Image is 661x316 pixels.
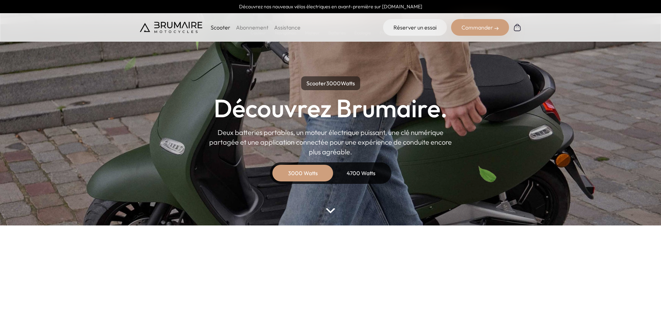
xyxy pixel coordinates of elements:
p: Scooter Watts [301,76,360,90]
div: Commander [451,19,509,36]
p: Deux batteries portables, un moteur électrique puissant, une clé numérique partagée et une applic... [209,128,452,157]
span: 3000 [326,80,341,87]
a: Assistance [274,24,300,31]
div: 4700 Watts [333,165,389,181]
p: Scooter [211,23,230,32]
div: 3000 Watts [275,165,331,181]
img: Panier [513,23,522,32]
img: Brumaire Motocycles [140,22,202,33]
img: right-arrow-2.png [494,26,499,31]
a: Abonnement [236,24,269,31]
a: Réserver un essai [383,19,447,36]
h1: Découvrez Brumaire. [214,96,448,121]
img: arrow-bottom.png [326,208,335,213]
